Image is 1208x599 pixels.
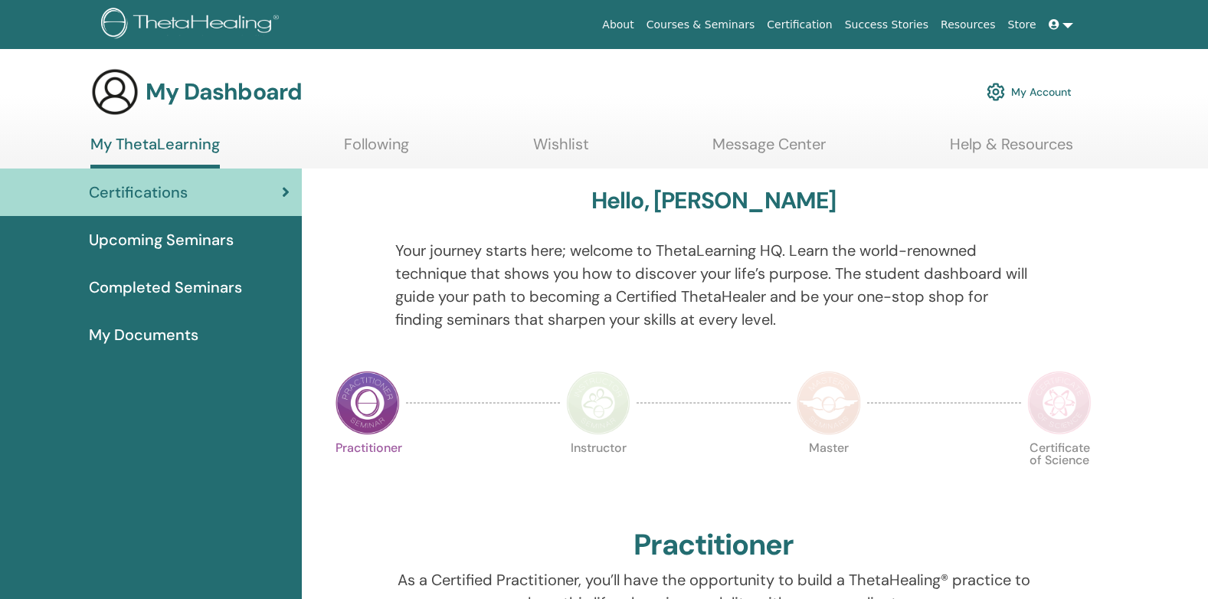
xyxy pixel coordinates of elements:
img: logo.png [101,8,284,42]
span: Upcoming Seminars [89,228,234,251]
a: Wishlist [533,135,589,165]
p: Master [797,442,861,506]
img: generic-user-icon.jpg [90,67,139,116]
h3: My Dashboard [146,78,302,106]
img: Practitioner [336,371,400,435]
p: Certificate of Science [1027,442,1092,506]
a: Certification [761,11,838,39]
a: Courses & Seminars [640,11,761,39]
a: About [596,11,640,39]
a: Help & Resources [950,135,1073,165]
h3: Hello, [PERSON_NAME] [591,187,836,214]
p: Instructor [566,442,630,506]
img: Master [797,371,861,435]
a: Resources [935,11,1002,39]
a: My Account [987,75,1072,109]
img: cog.svg [987,79,1005,105]
a: My ThetaLearning [90,135,220,169]
a: Following [344,135,409,165]
a: Message Center [712,135,826,165]
a: Success Stories [839,11,935,39]
p: Practitioner [336,442,400,506]
p: Your journey starts here; welcome to ThetaLearning HQ. Learn the world-renowned technique that sh... [395,239,1032,331]
span: Completed Seminars [89,276,242,299]
span: My Documents [89,323,198,346]
a: Store [1002,11,1043,39]
img: Instructor [566,371,630,435]
span: Certifications [89,181,188,204]
img: Certificate of Science [1027,371,1092,435]
h2: Practitioner [633,528,794,563]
